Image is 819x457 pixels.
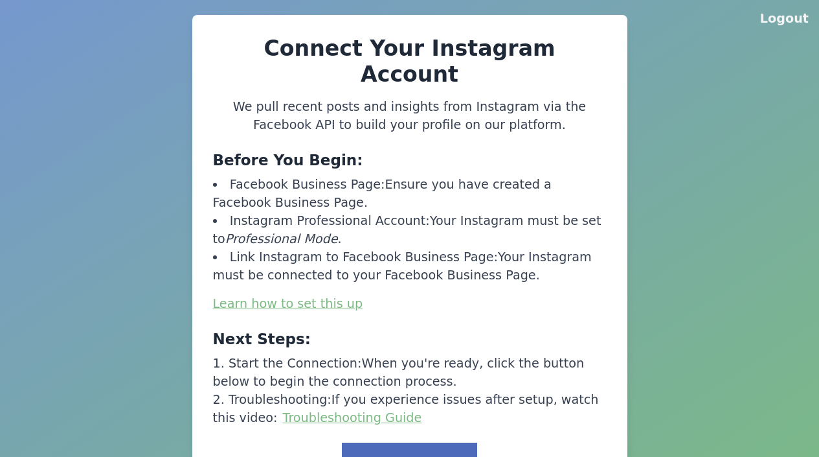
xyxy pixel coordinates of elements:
li: Your Instagram must be set to . [213,212,607,248]
li: Your Instagram must be connected to your Facebook Business Page. [213,248,607,285]
li: If you experience issues after setup, watch this video: [213,391,607,427]
p: We pull recent posts and insights from Instagram via the Facebook API to build your profile on ou... [213,98,607,134]
button: Logout [760,10,809,28]
li: When you're ready, click the button below to begin the connection process. [213,355,607,391]
span: Troubleshooting: [229,392,331,407]
h3: Before You Begin: [213,150,607,170]
span: Instagram Professional Account: [230,213,430,228]
a: Learn how to set this up [213,296,363,311]
span: Start the Connection: [229,356,362,371]
a: Troubleshooting Guide [283,410,422,425]
span: Link Instagram to Facebook Business Page: [230,250,498,264]
h2: Connect Your Instagram Account [213,36,607,88]
li: Ensure you have created a Facebook Business Page. [213,176,607,212]
span: Facebook Business Page: [230,177,385,192]
h3: Next Steps: [213,329,607,349]
span: Professional Mode [225,231,338,246]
